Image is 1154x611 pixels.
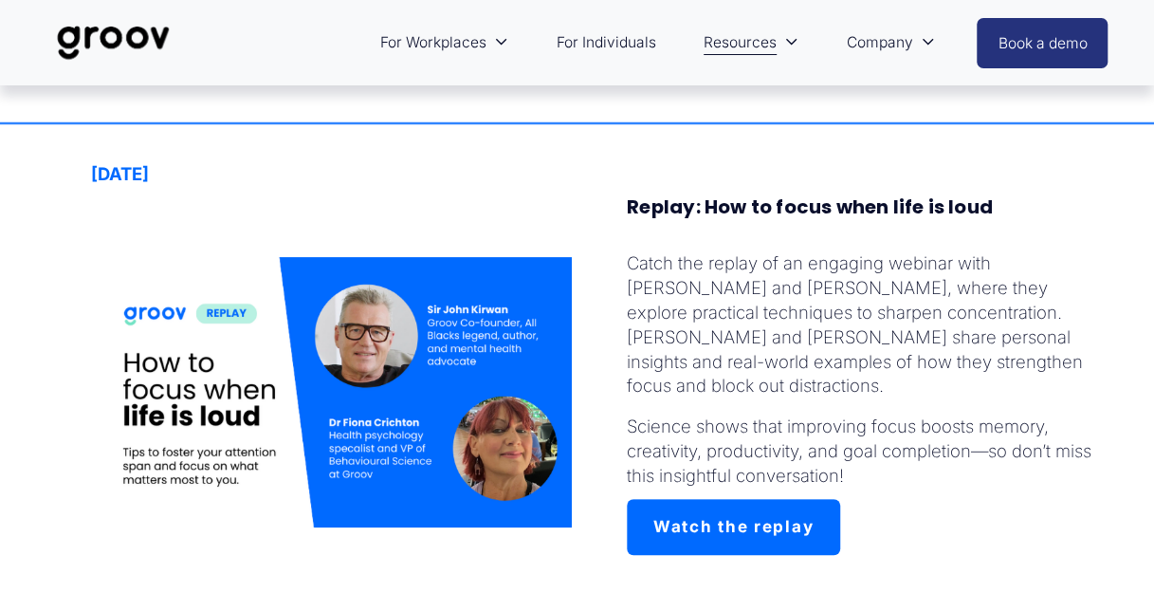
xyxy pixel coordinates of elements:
[627,251,1108,398] p: Catch the replay of an engaging webinar with [PERSON_NAME] and [PERSON_NAME], where they explore ...
[547,20,666,65] a: For Individuals
[704,29,777,56] span: Resources
[694,20,808,65] a: folder dropdown
[977,18,1108,68] a: Book a demo
[380,29,486,56] span: For Workplaces
[91,163,149,184] strong: [DATE]
[46,11,180,74] img: Groov | Workplace Science Platform | Unlock Performance | Drive Results
[837,20,944,65] a: folder dropdown
[847,29,913,56] span: Company
[627,499,840,555] a: Watch the replay
[627,415,1108,489] p: Science shows that improving focus boosts memory, creativity, productivity, and goal completion—s...
[627,194,993,220] strong: Replay: How to focus when life is loud
[371,20,518,65] a: folder dropdown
